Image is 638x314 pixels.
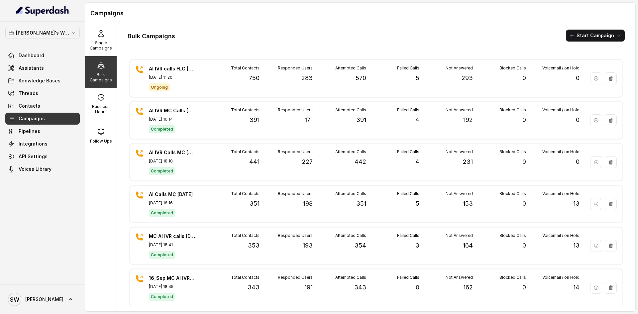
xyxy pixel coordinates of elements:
[416,73,419,83] p: 5
[19,153,48,160] span: API Settings
[231,107,260,113] p: Total Contacts
[566,30,625,42] button: Start Campaign
[19,52,44,59] span: Dashboard
[446,275,473,280] p: Not Answered
[335,191,366,196] p: Attempted Calls
[19,103,40,109] span: Contacts
[542,233,580,238] p: Voicemail / on Hold
[250,115,260,125] p: 391
[19,115,45,122] span: Campaigns
[19,77,60,84] span: Knowledge Bases
[573,199,580,208] p: 13
[25,296,63,303] span: [PERSON_NAME]
[397,191,419,196] p: Failed Calls
[397,149,419,155] p: Failed Calls
[522,157,526,166] p: 0
[499,275,526,280] p: Blocked Calls
[149,200,195,206] p: [DATE] 16:16
[522,283,526,292] p: 0
[416,199,419,208] p: 5
[463,241,473,250] p: 164
[542,191,580,196] p: Voicemail / on Hold
[278,107,313,113] p: Responded Users
[415,115,419,125] p: 4
[499,233,526,238] p: Blocked Calls
[278,275,313,280] p: Responded Users
[149,242,195,248] p: [DATE] 18:41
[522,73,526,83] p: 0
[335,65,366,71] p: Attempted Calls
[415,241,419,250] p: 3
[462,73,473,83] p: 293
[573,241,580,250] p: 13
[19,166,52,172] span: Voices Library
[355,241,366,250] p: 354
[415,157,419,166] p: 4
[335,149,366,155] p: Attempted Calls
[149,167,175,175] span: Completed
[522,199,526,208] p: 0
[463,115,473,125] p: 192
[231,233,260,238] p: Total Contacts
[499,107,526,113] p: Blocked Calls
[231,191,260,196] p: Total Contacts
[149,158,195,164] p: [DATE] 18:10
[542,275,580,280] p: Voicemail / on Hold
[356,73,366,83] p: 570
[5,125,80,137] a: Pipelines
[522,115,526,125] p: 0
[446,149,473,155] p: Not Answered
[19,141,48,147] span: Integrations
[231,149,260,155] p: Total Contacts
[301,73,313,83] p: 283
[88,72,114,83] p: Bulk Campaigns
[149,75,195,80] p: [DATE] 11:20
[149,284,195,289] p: [DATE] 18:45
[88,104,114,115] p: Business Hours
[149,233,195,240] p: MC AI IVR calls [DATE]
[19,128,40,135] span: Pipelines
[397,233,419,238] p: Failed Calls
[149,125,175,133] span: Completed
[90,8,630,19] h1: Campaigns
[576,73,580,83] p: 0
[463,283,473,292] p: 162
[5,87,80,99] a: Threads
[356,115,366,125] p: 391
[335,275,366,280] p: Attempted Calls
[446,65,473,71] p: Not Answered
[149,83,170,91] span: Ongoing
[249,73,260,83] p: 750
[5,138,80,150] a: Integrations
[128,31,175,42] h1: Bulk Campaigns
[88,40,114,51] p: Single Campaigns
[5,151,80,162] a: API Settings
[576,115,580,125] p: 0
[149,65,195,72] p: AI IVR calls FLC [DATE]
[19,90,38,97] span: Threads
[573,283,580,292] p: 14
[305,115,313,125] p: 171
[149,209,175,217] span: Completed
[354,283,366,292] p: 343
[149,191,195,198] p: AI Calls MC [DATE]
[499,149,526,155] p: Blocked Calls
[446,233,473,238] p: Not Answered
[397,275,419,280] p: Failed Calls
[303,199,313,208] p: 198
[542,107,580,113] p: Voicemail / on Hold
[149,251,175,259] span: Completed
[10,296,19,303] text: SW
[19,65,44,71] span: Assistants
[499,65,526,71] p: Blocked Calls
[149,117,195,122] p: [DATE] 16:14
[304,283,313,292] p: 191
[397,65,419,71] p: Failed Calls
[335,107,366,113] p: Attempted Calls
[278,149,313,155] p: Responded Users
[149,149,195,156] p: AI IVR Calls MC [DATE]
[302,157,313,166] p: 227
[149,293,175,301] span: Completed
[231,65,260,71] p: Total Contacts
[16,29,69,37] p: [PERSON_NAME]'s Workspace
